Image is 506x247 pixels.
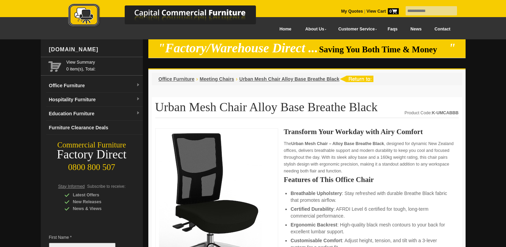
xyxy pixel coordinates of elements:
[49,234,126,241] span: First Name *
[196,76,198,82] li: ›
[64,198,129,205] div: New Releases
[291,206,333,212] strong: Certified Durability
[341,9,363,14] a: My Quotes
[46,107,143,121] a: Education Furnituredropdown
[291,190,452,204] li: : Stay refreshed with durable Breathe Black fabric that promotes airflow.
[136,97,140,101] img: dropdown
[319,45,447,54] span: Saving You Both Time & Money
[284,176,458,183] h2: Features of This Office Chair
[448,41,456,55] em: "
[381,22,404,37] a: Faqs
[46,39,143,60] div: [DOMAIN_NAME]
[404,22,428,37] a: News
[200,76,234,82] a: Meeting Chairs
[46,79,143,93] a: Office Furnituredropdown
[284,140,458,174] p: The , designed for dynamic New Zealand offices, delivers breathable support and modern durability...
[239,76,340,82] a: Urban Mesh Chair Alloy Base Breathe Black
[41,140,143,150] div: Commercial Furniture
[284,128,458,135] h2: Transform Your Workday with Airy Comfort
[388,8,399,14] span: 0
[236,76,237,82] li: ›
[291,221,452,235] li: : High-quality black mesh contours to your back for excellent lumbar support.
[66,59,140,71] span: 0 item(s), Total:
[49,3,289,30] a: Capital Commercial Furniture Logo
[291,191,342,196] strong: Breathable Upholstery
[291,206,452,219] li: : AFRDI Level 6 certified for tough, long-term commercial performance.
[291,141,384,146] strong: Urban Mesh Chair – Alloy Base Breathe Black
[41,150,143,159] div: Factory Direct
[331,22,381,37] a: Customer Service
[428,22,457,37] a: Contact
[58,184,85,189] span: Stay Informed
[158,41,318,55] em: "Factory/Warehouse Direct ...
[340,76,373,82] img: return to
[64,192,129,198] div: Latest Offers
[298,22,331,37] a: About Us
[155,101,459,118] h1: Urban Mesh Chair Alloy Base Breathe Black
[367,9,399,14] strong: View Cart
[405,109,459,116] div: Product Code:
[291,238,342,243] strong: Customisable Comfort
[291,222,337,227] strong: Ergonomic Backrest
[159,76,195,82] a: Office Furniture
[136,83,140,87] img: dropdown
[41,159,143,172] div: 0800 800 507
[365,9,398,14] a: View Cart0
[46,93,143,107] a: Hospitality Furnituredropdown
[49,3,289,28] img: Capital Commercial Furniture Logo
[64,205,129,212] div: News & Views
[46,121,143,135] a: Furniture Clearance Deals
[432,110,459,115] strong: K-UMCABBB
[87,184,125,189] span: Subscribe to receive:
[136,111,140,115] img: dropdown
[66,59,140,66] a: View Summary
